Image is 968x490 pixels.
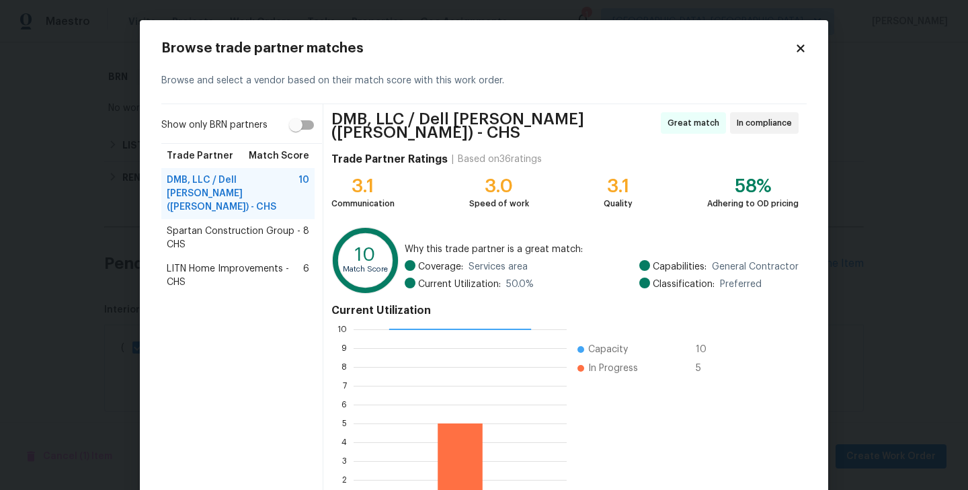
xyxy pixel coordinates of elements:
[303,262,309,289] span: 6
[668,116,725,130] span: Great match
[707,179,799,193] div: 58%
[418,278,501,291] span: Current Utilization:
[737,116,797,130] span: In compliance
[249,149,309,163] span: Match Score
[167,173,298,214] span: DMB, LLC / Dell [PERSON_NAME] ([PERSON_NAME]) - CHS
[448,153,458,166] div: |
[341,344,347,352] text: 9
[355,245,376,264] text: 10
[588,362,638,375] span: In Progress
[161,118,268,132] span: Show only BRN partners
[331,179,395,193] div: 3.1
[298,173,309,214] span: 10
[653,260,707,274] span: Capabilities:
[331,153,448,166] h4: Trade Partner Ratings
[161,58,807,104] div: Browse and select a vendor based on their match score with this work order.
[343,382,347,390] text: 7
[506,278,534,291] span: 50.0 %
[331,197,395,210] div: Communication
[712,260,799,274] span: General Contractor
[343,266,388,273] text: Match Score
[167,262,303,289] span: LITN Home Improvements - CHS
[167,149,233,163] span: Trade Partner
[707,197,799,210] div: Adhering to OD pricing
[458,153,542,166] div: Based on 36 ratings
[303,224,309,251] span: 8
[341,401,347,409] text: 6
[337,325,347,333] text: 10
[405,243,799,256] span: Why this trade partner is a great match:
[604,197,633,210] div: Quality
[720,278,762,291] span: Preferred
[342,419,347,427] text: 5
[469,197,529,210] div: Speed of work
[418,260,463,274] span: Coverage:
[469,260,528,274] span: Services area
[331,112,657,139] span: DMB, LLC / Dell [PERSON_NAME] ([PERSON_NAME]) - CHS
[341,363,347,371] text: 8
[331,304,799,317] h4: Current Utilization
[342,476,347,484] text: 2
[588,343,628,356] span: Capacity
[341,438,347,446] text: 4
[469,179,529,193] div: 3.0
[696,343,717,356] span: 10
[161,42,795,55] h2: Browse trade partner matches
[167,224,303,251] span: Spartan Construction Group - CHS
[342,457,347,465] text: 3
[604,179,633,193] div: 3.1
[653,278,715,291] span: Classification:
[696,362,717,375] span: 5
